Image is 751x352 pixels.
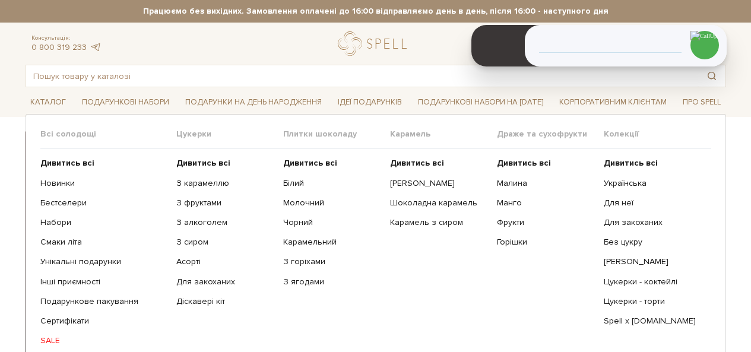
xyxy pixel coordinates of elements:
[604,158,658,168] b: Дивитись всі
[40,277,167,287] a: Інші приємності
[40,296,167,307] a: Подарункове пакування
[176,256,274,267] a: Асорті
[176,217,274,228] a: З алкоголем
[698,65,725,87] button: Пошук товару у каталозі
[604,256,702,267] a: [PERSON_NAME]
[390,129,497,139] span: Карамель
[180,93,327,112] a: Подарунки на День народження
[40,178,167,189] a: Новинки
[283,158,337,168] b: Дивитись всі
[283,256,381,267] a: З горіхами
[176,158,230,168] b: Дивитись всі
[176,277,274,287] a: Для закоханих
[40,158,94,168] b: Дивитись всі
[283,129,390,139] span: Плитки шоколаду
[176,158,274,169] a: Дивитись всі
[497,217,595,228] a: Фрукти
[497,178,595,189] a: Малина
[604,129,711,139] span: Колекції
[26,65,698,87] input: Пошук товару у каталозі
[604,158,702,169] a: Дивитись всі
[604,217,702,228] a: Для закоханих
[390,217,488,228] a: Карамель з сиром
[604,296,702,307] a: Цукерки - торти
[40,129,176,139] span: Всі солодощі
[390,158,444,168] b: Дивитись всі
[31,42,87,52] a: 0 800 319 233
[497,158,551,168] b: Дивитись всі
[678,93,725,112] a: Про Spell
[497,237,595,248] a: Горішки
[390,178,488,189] a: [PERSON_NAME]
[604,198,702,208] a: Для неї
[604,178,702,189] a: Українська
[176,237,274,248] a: З сиром
[497,129,604,139] span: Драже та сухофрукти
[90,42,102,52] a: telegram
[40,217,167,228] a: Набори
[283,198,381,208] a: Молочний
[40,335,167,346] a: SALE
[26,93,71,112] a: Каталог
[77,93,174,112] a: Подарункові набори
[31,34,102,42] span: Консультація:
[604,237,702,248] a: Без цукру
[176,178,274,189] a: З карамеллю
[283,178,381,189] a: Білий
[176,296,274,307] a: Діскавері кіт
[390,158,488,169] a: Дивитись всі
[40,316,167,326] a: Сертифікати
[283,237,381,248] a: Карамельний
[283,158,381,169] a: Дивитись всі
[604,277,702,287] a: Цукерки - коктейлі
[413,92,548,112] a: Подарункові набори на [DATE]
[176,198,274,208] a: З фруктами
[283,217,381,228] a: Чорний
[604,316,702,326] a: Spell x [DOMAIN_NAME]
[40,256,167,267] a: Унікальні подарунки
[390,198,488,208] a: Шоколадна карамель
[497,198,595,208] a: Манго
[40,237,167,248] a: Смаки літа
[554,92,671,112] a: Корпоративним клієнтам
[26,6,726,17] strong: Працюємо без вихідних. Замовлення оплачені до 16:00 відправляємо день в день, після 16:00 - насту...
[40,158,167,169] a: Дивитись всі
[40,198,167,208] a: Бестселери
[497,158,595,169] a: Дивитись всі
[333,93,407,112] a: Ідеї подарунків
[176,129,283,139] span: Цукерки
[283,277,381,287] a: З ягодами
